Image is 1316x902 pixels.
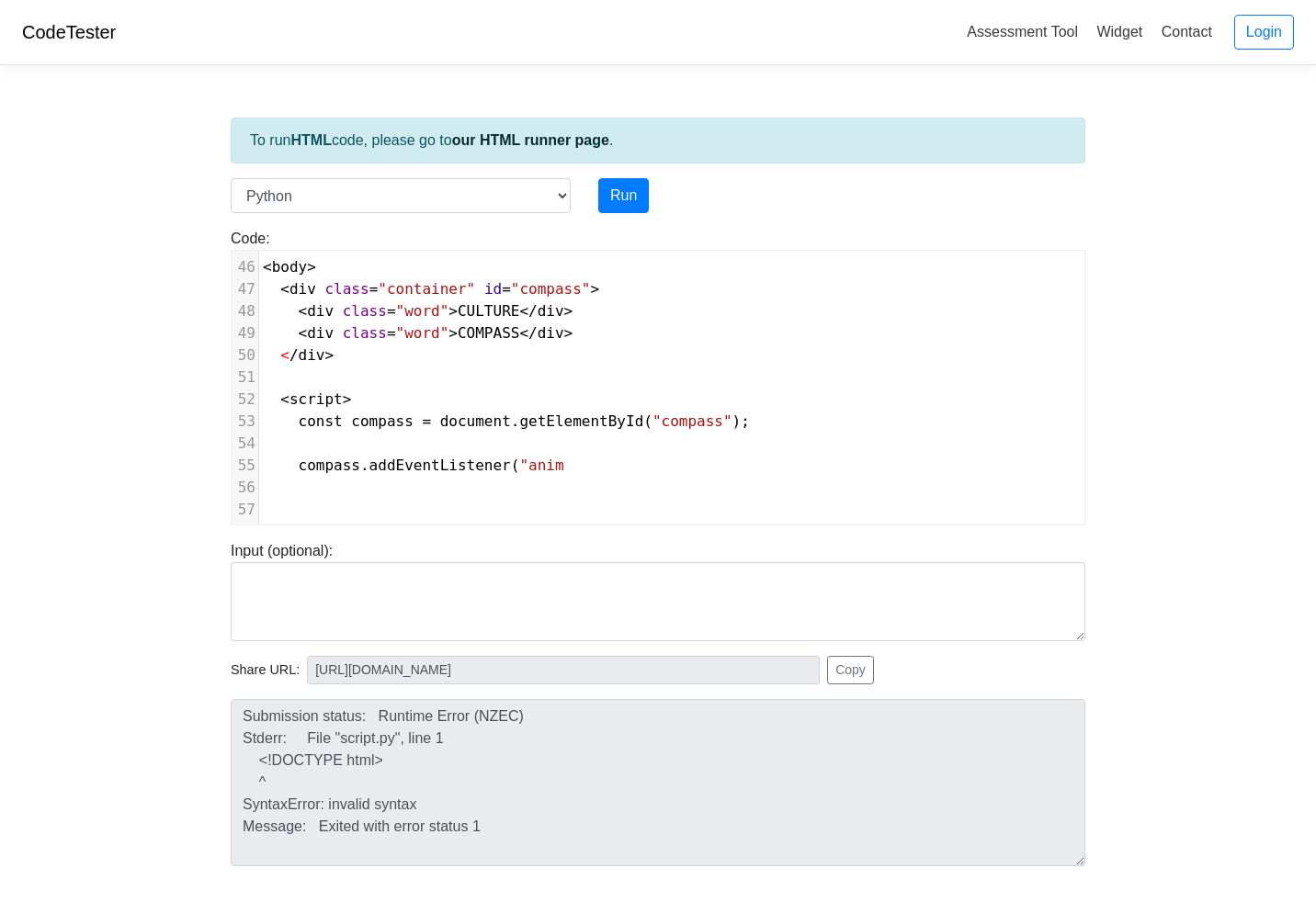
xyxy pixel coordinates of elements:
span: div [538,302,564,320]
span: > [564,324,573,342]
div: 49 [232,322,258,344]
span: COMPASS [458,324,519,342]
div: 52 [232,389,258,411]
span: "compass" [511,280,591,298]
div: 57 [232,499,258,521]
a: our HTML runner page [452,132,609,148]
span: > [307,258,316,276]
div: 46 [232,256,258,278]
span: < [280,280,289,298]
span: "anim [519,457,563,474]
span: < [299,302,308,320]
span: id [484,280,502,298]
span: = [387,324,396,342]
span: = [369,280,379,298]
div: 56 [232,477,258,499]
span: class [343,302,387,320]
span: addEventListener [369,457,511,474]
div: 51 [232,366,258,389]
span: < [280,390,289,408]
span: . ( [263,457,564,474]
span: = [422,412,431,430]
span: < [299,324,308,342]
span: < [280,346,289,364]
span: div [307,324,334,342]
a: Contact [1154,17,1220,47]
span: script [289,390,343,408]
button: Copy [827,656,874,684]
span: "word" [396,324,449,342]
a: Assessment Tool [959,17,1085,47]
button: Run [598,178,649,213]
span: div [289,280,316,298]
span: class [343,324,387,342]
span: "word" [396,302,449,320]
span: compass [299,457,360,474]
span: . ( ); [263,412,750,430]
span: </ [519,324,537,342]
span: > [590,280,599,298]
span: > [448,324,458,342]
input: No share available yet [307,656,820,684]
a: Login [1234,15,1294,50]
span: > [448,302,458,320]
strong: HTML [290,132,331,148]
span: compass [351,412,413,430]
span: / [289,346,299,364]
span: getElementById [519,412,643,430]
span: > [564,302,573,320]
span: class [324,280,369,298]
span: > [324,346,334,364]
span: const [299,412,343,430]
div: 48 [232,300,258,322]
span: CULTURE [458,302,519,320]
span: div [299,346,325,364]
span: div [307,302,334,320]
a: Widget [1089,17,1150,47]
div: Code: [217,228,1099,525]
span: = [387,302,396,320]
span: Share URL: [231,660,300,681]
span: < [263,258,272,276]
div: 54 [232,433,258,455]
div: 55 [232,455,258,477]
span: "compass" [652,412,732,430]
span: > [343,390,352,408]
span: body [272,258,308,276]
div: To run code, please go to . [231,118,1085,163]
span: = [502,280,511,298]
a: CodeTester [22,22,116,42]
div: 53 [232,411,258,433]
span: "container" [378,280,475,298]
div: 50 [232,344,258,366]
span: div [538,324,564,342]
div: Input (optional): [217,540,1099,641]
span: document [440,412,511,430]
span: </ [519,302,537,320]
div: 47 [232,278,258,300]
